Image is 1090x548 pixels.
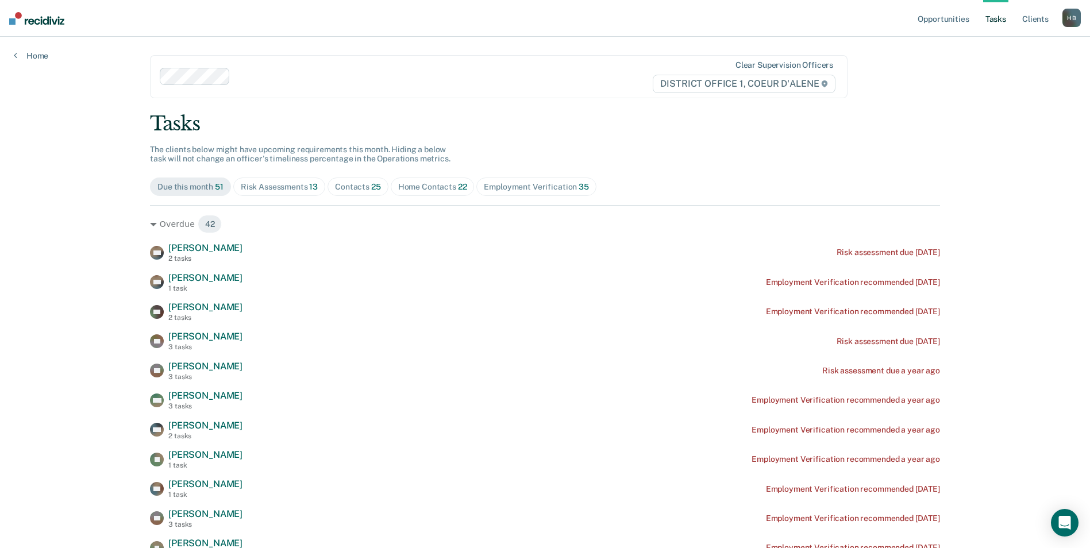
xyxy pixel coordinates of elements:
[150,215,940,233] div: Overdue 42
[168,314,242,322] div: 2 tasks
[766,277,940,287] div: Employment Verification recommended [DATE]
[168,461,242,469] div: 1 task
[168,254,242,263] div: 2 tasks
[752,454,940,464] div: Employment Verification recommended a year ago
[168,478,242,489] span: [PERSON_NAME]
[371,182,381,191] span: 25
[752,395,940,405] div: Employment Verification recommended a year ago
[168,343,242,351] div: 3 tasks
[484,182,588,192] div: Employment Verification
[168,373,242,381] div: 3 tasks
[150,145,450,164] span: The clients below might have upcoming requirements this month. Hiding a below task will not chang...
[1051,509,1079,537] div: Open Intercom Messenger
[241,182,318,192] div: Risk Assessments
[335,182,381,192] div: Contacts
[752,425,940,435] div: Employment Verification recommended a year ago
[735,60,833,70] div: Clear supervision officers
[168,491,242,499] div: 1 task
[766,514,940,523] div: Employment Verification recommended [DATE]
[168,272,242,283] span: [PERSON_NAME]
[198,215,222,233] span: 42
[168,361,242,372] span: [PERSON_NAME]
[1062,9,1081,27] button: HB
[14,51,48,61] a: Home
[168,284,242,292] div: 1 task
[766,484,940,494] div: Employment Verification recommended [DATE]
[168,420,242,431] span: [PERSON_NAME]
[168,449,242,460] span: [PERSON_NAME]
[168,402,242,410] div: 3 tasks
[398,182,467,192] div: Home Contacts
[168,508,242,519] span: [PERSON_NAME]
[822,366,940,376] div: Risk assessment due a year ago
[157,182,224,192] div: Due this month
[837,337,940,346] div: Risk assessment due [DATE]
[168,242,242,253] span: [PERSON_NAME]
[653,75,835,93] span: DISTRICT OFFICE 1, COEUR D'ALENE
[766,307,940,317] div: Employment Verification recommended [DATE]
[168,432,242,440] div: 2 tasks
[9,12,64,25] img: Recidiviz
[150,112,940,136] div: Tasks
[168,520,242,528] div: 3 tasks
[458,182,467,191] span: 22
[215,182,224,191] span: 51
[309,182,318,191] span: 13
[579,182,589,191] span: 35
[837,248,940,257] div: Risk assessment due [DATE]
[1062,9,1081,27] div: H B
[168,302,242,312] span: [PERSON_NAME]
[168,390,242,401] span: [PERSON_NAME]
[168,331,242,342] span: [PERSON_NAME]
